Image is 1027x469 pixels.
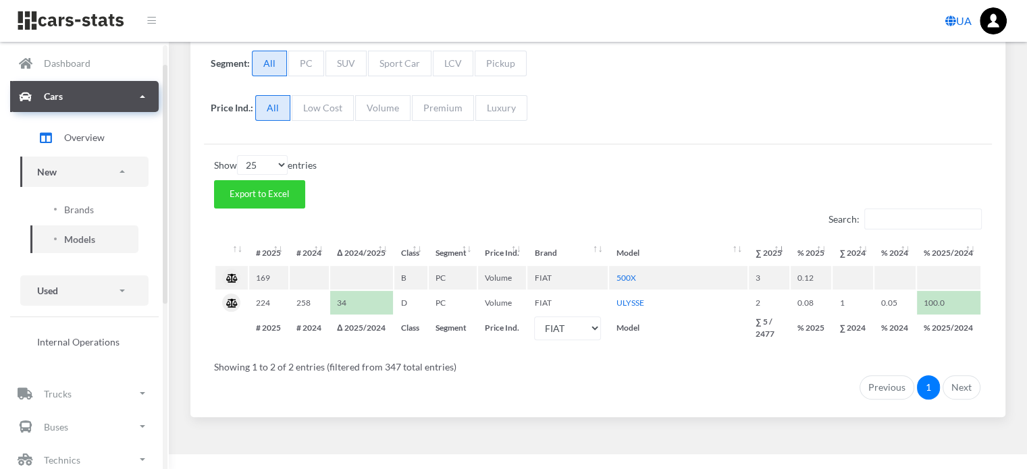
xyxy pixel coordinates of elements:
[237,155,288,175] select: Showentries
[44,385,72,402] p: Trucks
[20,328,149,356] a: Internal Operations
[940,7,977,34] a: UA
[980,7,1007,34] img: ...
[288,51,324,76] span: PC
[290,316,329,340] th: # 2024
[749,291,789,314] td: 2
[478,266,526,289] td: Volume
[249,291,288,314] td: 224
[394,291,427,314] td: D
[833,241,873,265] th: ∑&nbsp;2024: activate to sort column ascending
[791,266,832,289] td: 0.12
[478,241,526,265] th: Price Ind.: activate to sort column ascending
[249,266,288,289] td: 169
[791,291,832,314] td: 0.08
[429,266,477,289] td: PC
[214,180,305,209] button: Export to Excel
[249,316,288,340] th: # 2025
[609,316,747,340] th: Model
[214,155,317,175] label: Show entries
[30,225,138,253] a: Models
[255,95,290,121] span: All
[429,241,477,265] th: Segment: activate to sort column ascending
[64,232,95,246] span: Models
[616,298,643,308] a: ULYSSE
[791,241,832,265] th: %&nbsp;2025: activate to sort column ascending
[394,316,427,340] th: Class
[394,241,427,265] th: Class: activate to sort column ascending
[10,48,159,79] a: Dashboard
[64,202,94,217] span: Brands
[10,81,159,112] a: Cars
[864,209,982,229] input: Search:
[20,157,149,187] a: New
[37,335,120,349] span: Internal Operations
[749,241,789,265] th: ∑&nbsp;2025: activate to sort column ascending
[215,241,248,265] th: : activate to sort column ascending
[44,418,68,435] p: Buses
[290,291,329,314] td: 258
[64,130,105,144] span: Overview
[433,51,473,76] span: LCV
[10,378,159,409] a: Trucks
[874,316,916,340] th: % 2024
[17,10,125,31] img: navbar brand
[749,316,789,340] th: ∑ 5 / 2477
[478,291,526,314] td: Volume
[527,241,608,265] th: Brand: activate to sort column ascending
[211,56,250,70] label: Segment:
[749,266,789,289] td: 3
[252,51,287,76] span: All
[527,266,608,289] td: FIAT
[37,282,58,299] p: Used
[211,101,253,115] label: Price Ind.:
[330,291,393,314] td: 34
[10,411,159,442] a: Buses
[833,316,873,340] th: ∑ 2024
[475,51,527,76] span: Pickup
[791,316,832,340] th: % 2025
[44,451,80,468] p: Technics
[917,291,980,314] td: 100.0
[214,352,982,374] div: Showing 1 to 2 of 2 entries (filtered from 347 total entries)
[249,241,288,265] th: #&nbsp;2025 : activate to sort column ascending
[230,188,289,199] span: Export to Excel
[616,273,635,283] a: 500X
[475,95,527,121] span: Luxury
[20,275,149,306] a: Used
[429,316,477,340] th: Segment
[325,51,367,76] span: SUV
[412,95,474,121] span: Premium
[609,241,747,265] th: Model: activate to sort column ascending
[429,291,477,314] td: PC
[917,241,980,265] th: %&nbsp;2025/2024: activate to sort column ascending
[292,95,354,121] span: Low Cost
[44,55,90,72] p: Dashboard
[30,196,138,223] a: Brands
[44,88,63,105] p: Cars
[20,121,149,155] a: Overview
[355,95,411,121] span: Volume
[917,316,980,340] th: % 2025/2024
[874,291,916,314] td: 0.05
[330,316,393,340] th: Δ 2025/2024
[527,291,608,314] td: FIAT
[917,375,940,399] a: 1
[290,241,329,265] th: #&nbsp;2024 : activate to sort column ascending
[394,266,427,289] td: B
[478,316,526,340] th: Price Ind.
[874,241,916,265] th: %&nbsp;2024: activate to sort column ascending
[330,241,393,265] th: Δ&nbsp;2024/2025: activate to sort column ascending
[368,51,431,76] span: Sport Car
[828,209,982,229] label: Search:
[833,291,873,314] td: 1
[37,163,57,180] p: New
